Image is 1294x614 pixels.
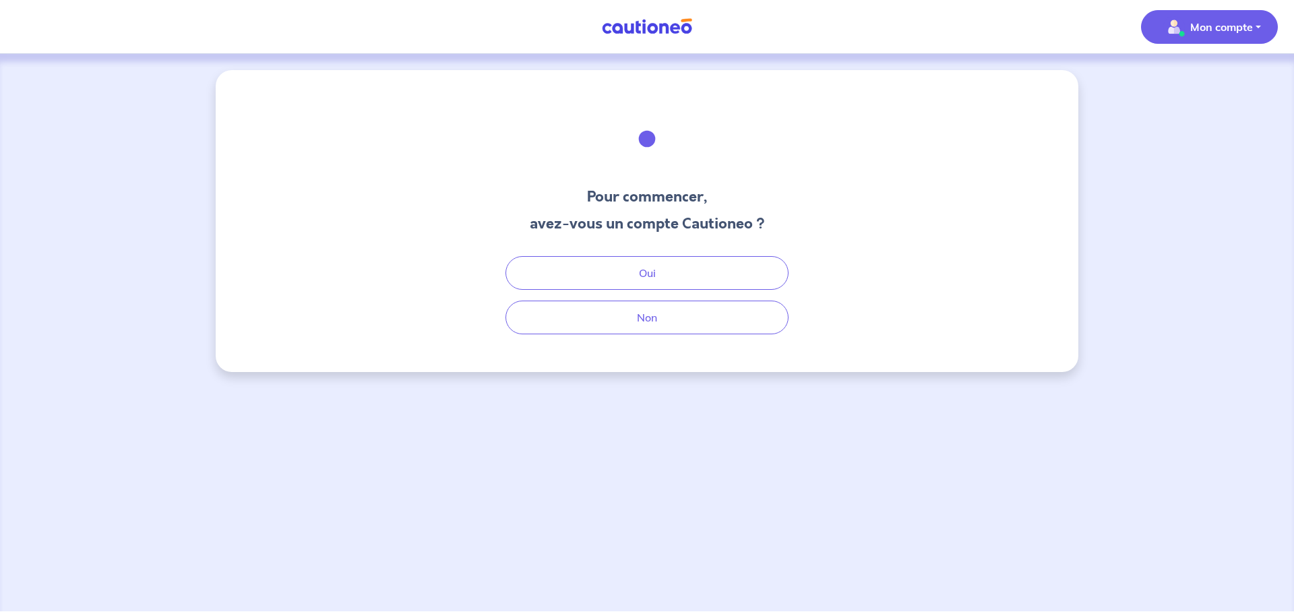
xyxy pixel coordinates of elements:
h3: Pour commencer, [530,186,765,208]
p: Mon compte [1190,19,1253,35]
img: illu_account_valid_menu.svg [1163,16,1185,38]
h3: avez-vous un compte Cautioneo ? [530,213,765,235]
img: Cautioneo [596,18,698,35]
img: illu_welcome.svg [611,102,683,175]
button: Non [505,301,789,334]
button: illu_account_valid_menu.svgMon compte [1141,10,1278,44]
button: Oui [505,256,789,290]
